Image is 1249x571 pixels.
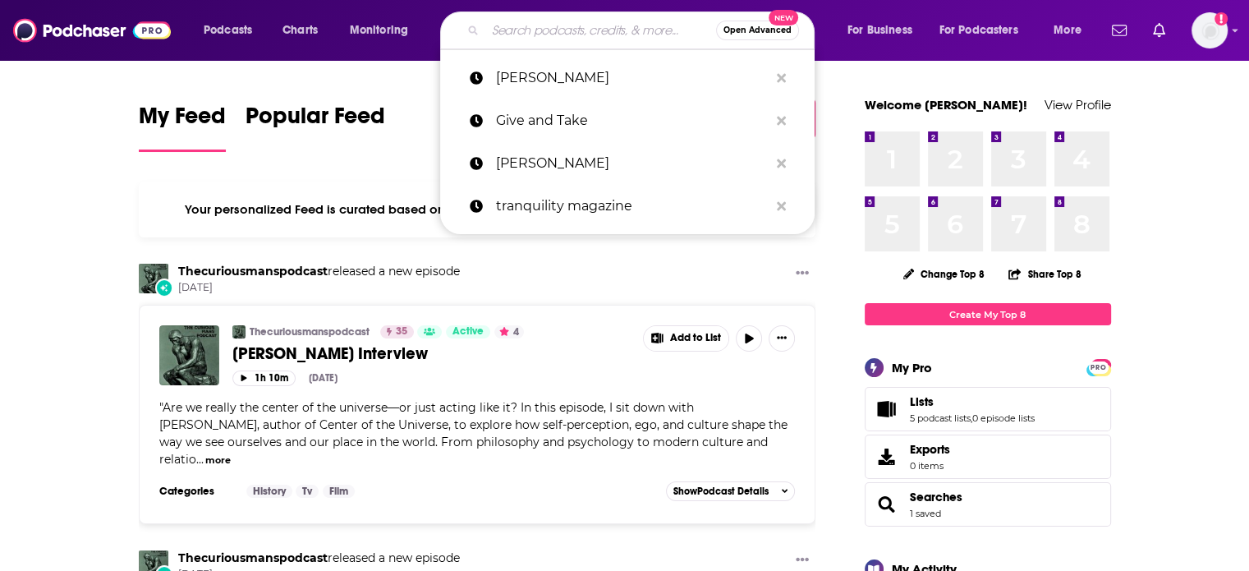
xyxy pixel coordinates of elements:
[1192,12,1228,48] img: User Profile
[929,17,1042,44] button: open menu
[139,182,816,237] div: Your personalized Feed is curated based on the Podcasts, Creators, Users, and Lists that you Follow.
[865,482,1111,527] span: Searches
[155,279,173,297] div: New Episode
[196,452,204,467] span: ...
[1042,17,1102,44] button: open menu
[910,412,971,424] a: 5 podcast lists
[452,324,484,340] span: Active
[865,303,1111,325] a: Create My Top 8
[673,486,769,497] span: Show Podcast Details
[159,485,233,498] h3: Categories
[446,325,490,338] a: Active
[716,21,799,40] button: Open AdvancedNew
[870,493,903,516] a: Searches
[1192,12,1228,48] button: Show profile menu
[204,19,252,42] span: Podcasts
[670,332,721,344] span: Add to List
[232,343,631,364] a: [PERSON_NAME] Interview
[1089,361,1109,374] span: PRO
[496,99,769,142] p: Give and Take
[865,435,1111,479] a: Exports
[769,325,795,352] button: Show More Button
[972,412,1035,424] a: 0 episode lists
[644,326,729,351] button: Show More Button
[246,102,385,152] a: Popular Feed
[192,17,273,44] button: open menu
[440,185,815,228] a: tranquility magazine
[836,17,933,44] button: open menu
[139,264,168,293] img: Thecuriousmanspodcast
[139,102,226,140] span: My Feed
[232,371,296,386] button: 1h 10m
[910,508,941,519] a: 1 saved
[910,394,934,409] span: Lists
[870,398,903,421] a: Lists
[870,445,903,468] span: Exports
[1192,12,1228,48] span: Logged in as jfalkner
[440,57,815,99] a: [PERSON_NAME]
[893,264,995,284] button: Change Top 8
[1146,16,1172,44] a: Show notifications dropdown
[494,325,524,338] button: 4
[323,485,355,498] a: Film
[496,142,769,185] p: Scott Jones
[910,394,1035,409] a: Lists
[910,490,962,504] a: Searches
[865,97,1027,113] a: Welcome [PERSON_NAME]!
[13,15,171,46] img: Podchaser - Follow, Share and Rate Podcasts
[865,387,1111,431] span: Lists
[789,550,815,571] button: Show More Button
[1089,361,1109,373] a: PRO
[769,10,798,25] span: New
[159,400,788,467] span: "
[380,325,414,338] a: 35
[1215,12,1228,25] svg: Add a profile image
[910,442,950,457] span: Exports
[723,26,792,35] span: Open Advanced
[309,372,338,384] div: [DATE]
[178,281,460,295] span: [DATE]
[159,400,788,467] span: Are we really the center of the universe—or just acting like it? In this episode, I sit down with...
[178,264,328,279] a: Thecuriousmanspodcast
[232,343,428,364] span: [PERSON_NAME] Interview
[139,102,226,152] a: My Feed
[496,57,769,99] p: ed mylett
[338,17,429,44] button: open menu
[178,550,328,565] a: Thecuriousmanspodcast
[666,481,796,501] button: ShowPodcast Details
[910,460,950,472] span: 0 items
[1045,97,1111,113] a: View Profile
[1008,258,1081,290] button: Share Top 8
[939,19,1018,42] span: For Podcasters
[272,17,328,44] a: Charts
[246,102,385,140] span: Popular Feed
[971,412,972,424] span: ,
[396,324,407,340] span: 35
[892,360,932,375] div: My Pro
[440,99,815,142] a: Give and Take
[485,17,716,44] input: Search podcasts, credits, & more...
[282,19,318,42] span: Charts
[1105,16,1133,44] a: Show notifications dropdown
[159,325,219,385] img: Dr. Sterlin Mosley Interview
[440,142,815,185] a: [PERSON_NAME]
[456,12,830,49] div: Search podcasts, credits, & more...
[350,19,408,42] span: Monitoring
[232,325,246,338] img: Thecuriousmanspodcast
[246,485,292,498] a: History
[1054,19,1081,42] span: More
[847,19,912,42] span: For Business
[250,325,370,338] a: Thecuriousmanspodcast
[496,185,769,228] p: tranquility magazine
[789,264,815,284] button: Show More Button
[178,264,460,279] h3: released a new episode
[178,550,460,566] h3: released a new episode
[296,485,319,498] a: Tv
[205,454,231,467] button: more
